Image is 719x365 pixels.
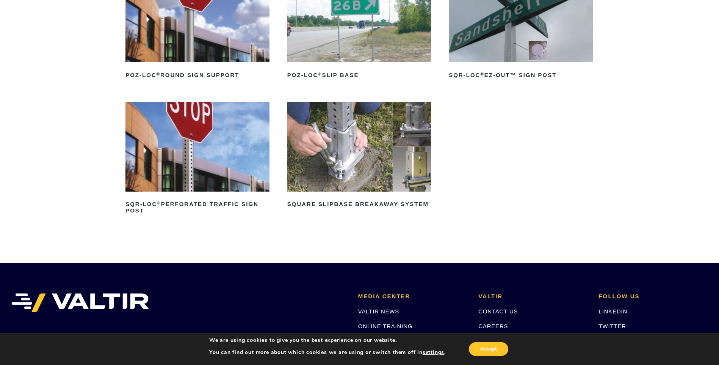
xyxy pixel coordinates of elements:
[209,349,446,356] p: You can find out more about which cookies we are using or switch them off in .
[11,293,149,312] img: VALTIR
[157,72,160,76] sup: ®
[358,308,399,315] a: VALTIR NEWS
[599,323,626,329] a: TWITTER
[599,308,628,315] a: LINKEDIN
[358,293,467,300] h2: MEDIA CENTER
[423,349,444,356] button: settings
[287,69,431,81] h2: POZ-LOC Slip Base
[449,69,593,81] h2: SQR-LOC EZ-Out™ Sign Post
[358,323,412,329] a: ONLINE TRAINING
[599,293,708,300] h2: FOLLOW US
[157,201,161,205] sup: ®
[125,198,269,217] h2: SQR-LOC Perforated Traffic Sign Post
[480,72,484,76] sup: ®
[287,102,431,211] a: Square Slipbase Breakaway System
[469,342,508,356] button: Accept
[125,102,269,217] a: SQR-LOC®Perforated Traffic Sign Post
[478,308,518,315] a: CONTACT US
[287,198,431,211] h2: Square Slipbase Breakaway System
[209,337,446,344] p: We are using cookies to give you the best experience on our website.
[478,323,508,329] a: CAREERS
[318,72,322,76] sup: ®
[478,293,587,300] h2: VALTIR
[125,69,269,81] h2: POZ-LOC Round Sign Support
